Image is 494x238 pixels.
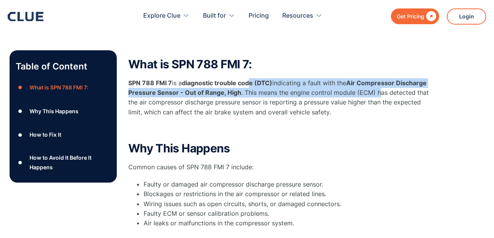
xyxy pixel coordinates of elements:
[143,4,180,28] div: Explore Clue
[16,60,111,73] p: Table of Content
[29,83,88,92] div: What is SPN 788 FMI 7:
[16,157,25,168] div: ●
[203,4,235,28] div: Built for
[182,79,272,87] strong: diagnostic trouble code (DTC)
[203,4,226,28] div: Built for
[143,4,190,28] div: Explore Clue
[16,129,111,140] a: ●How to Fix It
[249,4,269,28] a: Pricing
[29,153,111,172] div: How to Avoid It Before It Happens
[16,106,25,117] div: ●
[282,4,313,28] div: Resources
[144,189,435,199] li: Blockages or restrictions in the air compressor or related lines.
[16,129,25,140] div: ●
[128,162,435,172] p: Common causes of SPN 788 FMI 7 include:
[128,78,435,117] p: is a indicating a fault with the . This means the engine control module (ECM) has detected that t...
[144,218,435,238] li: Air leaks or malfunctions in the compressor system.
[447,8,486,25] a: Login
[128,79,172,87] strong: SPN 788 FMI 7
[16,82,111,93] a: ●What is SPN 788 FMI 7:
[397,12,424,21] div: Get Pricing
[282,4,322,28] div: Resources
[29,130,61,139] div: How to Fix It
[29,106,79,116] div: Why This Happens
[424,12,436,21] div: 
[128,141,230,155] strong: Why This Happens
[128,125,435,134] p: ‍
[16,153,111,172] a: ●How to Avoid It Before It Happens
[144,199,435,209] li: Wiring issues such as open circuits, shorts, or damaged connectors.
[16,106,111,117] a: ●Why This Happens
[144,209,435,218] li: Faulty ECM or sensor calibration problems.
[391,8,439,24] a: Get Pricing
[16,82,25,93] div: ●
[128,57,252,71] strong: What is SPN 788 FMI 7:
[144,180,435,189] li: Faulty or damaged air compressor discharge pressure sensor.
